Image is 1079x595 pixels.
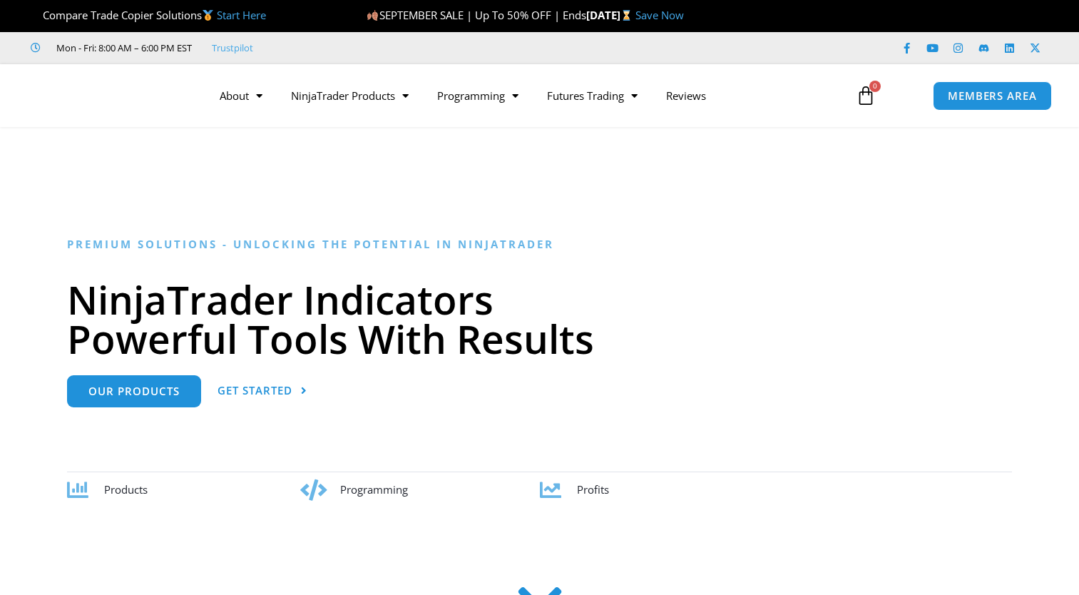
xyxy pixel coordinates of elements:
[367,10,378,21] img: 🍂
[212,39,253,56] a: Trustpilot
[53,39,192,56] span: Mon - Fri: 8:00 AM – 6:00 PM EST
[30,70,183,121] img: LogoAI | Affordable Indicators – NinjaTrader
[948,91,1037,101] span: MEMBERS AREA
[217,8,266,22] a: Start Here
[586,8,635,22] strong: [DATE]
[218,375,307,407] a: Get Started
[652,79,720,112] a: Reviews
[577,482,609,497] span: Profits
[533,79,652,112] a: Futures Trading
[67,375,201,407] a: Our Products
[205,79,277,112] a: About
[834,75,897,116] a: 0
[367,8,585,22] span: SEPTEMBER SALE | Up To 50% OFF | Ends
[277,79,423,112] a: NinjaTrader Products
[635,8,684,22] a: Save Now
[205,79,842,112] nav: Menu
[218,385,292,396] span: Get Started
[203,10,213,21] img: 🥇
[67,280,1012,358] h1: NinjaTrader Indicators Powerful Tools With Results
[423,79,533,112] a: Programming
[88,386,180,397] span: Our Products
[31,8,266,22] span: Compare Trade Copier Solutions
[104,482,148,497] span: Products
[340,482,408,497] span: Programming
[869,81,881,92] span: 0
[31,10,42,21] img: 🏆
[621,10,632,21] img: ⌛
[933,81,1052,111] a: MEMBERS AREA
[67,238,1012,251] h6: Premium Solutions - Unlocking the Potential in NinjaTrader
